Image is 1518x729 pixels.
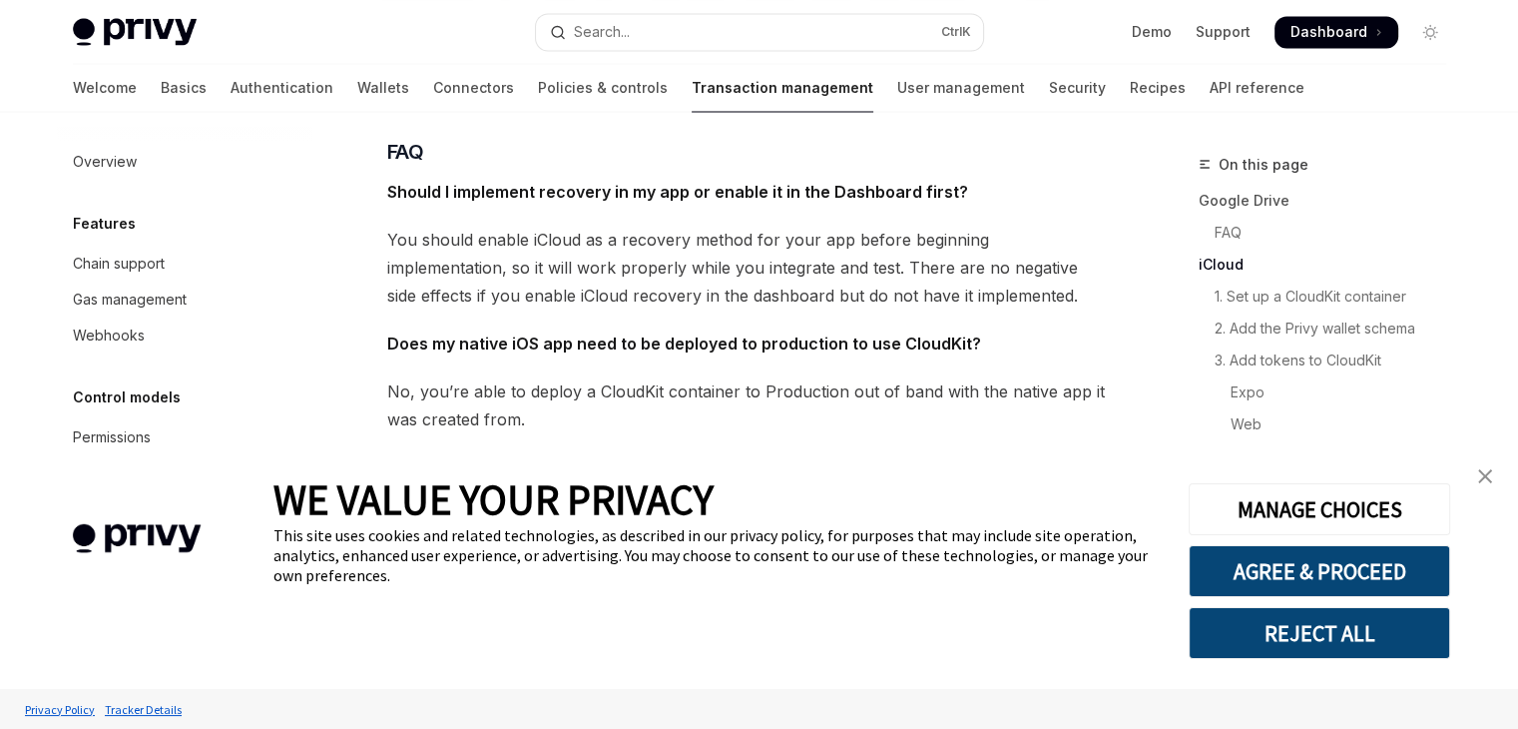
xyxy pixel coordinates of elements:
h5: Control models [73,385,181,409]
div: Chain support [73,252,165,276]
a: 3. Add tokens to CloudKit [1199,344,1462,375]
a: Wallets [357,64,409,112]
div: Gas management [73,288,187,312]
a: Dashboard [1274,16,1398,48]
a: Tracker Details [100,692,187,727]
a: Expo [1199,375,1462,407]
a: Transaction management [692,64,873,112]
a: close banner [1465,456,1505,496]
a: Web [1199,407,1462,439]
div: Permissions [73,425,151,449]
strong: Does my native iOS app need to be deployed to production to use CloudKit? [387,333,981,353]
a: Basics [161,64,207,112]
a: API reference [1210,64,1304,112]
button: Open search [536,14,983,50]
a: iCloud [1199,248,1462,280]
a: 4. Enter your CloudKit details in the Privy Dashboard [1199,439,1462,495]
a: User management [897,64,1025,112]
a: Webhooks [57,318,312,354]
img: light logo [73,18,197,46]
a: 1. Set up a CloudKit container [1199,280,1462,312]
button: AGREE & PROCEED [1189,545,1450,597]
div: Search... [574,20,630,44]
span: On this page [1219,152,1308,176]
a: Permissions [57,419,312,455]
div: Overview [73,150,137,174]
a: Policies & controls [538,64,668,112]
span: Dashboard [1290,22,1367,42]
a: Authentication [231,64,333,112]
span: Ctrl K [941,24,971,40]
a: Gas management [57,282,312,318]
img: company logo [30,495,244,582]
a: FAQ [1199,216,1462,248]
a: Chain support [57,246,312,282]
a: 2. Add the Privy wallet schema [1199,312,1462,344]
div: This site uses cookies and related technologies, as described in our privacy policy, for purposes... [273,525,1159,585]
a: Recipes [1130,64,1186,112]
a: Overview [57,144,312,180]
a: Google Drive [1199,184,1462,216]
a: Support [1196,22,1251,42]
button: REJECT ALL [1189,607,1450,659]
a: Security [1049,64,1106,112]
strong: Should I implement recovery in my app or enable it in the Dashboard first? [387,181,968,201]
span: WE VALUE YOUR PRIVACY [273,473,714,525]
a: Privacy Policy [20,692,100,727]
a: Demo [1132,22,1172,42]
span: No, you’re able to deploy a CloudKit container to Production out of band with the native app it w... [387,376,1107,432]
button: Toggle dark mode [1414,16,1446,48]
button: MANAGE CHOICES [1189,483,1450,535]
span: FAQ [387,137,424,165]
a: Welcome [73,64,137,112]
h5: Features [73,212,136,236]
span: You should enable iCloud as a recovery method for your app before beginning implementation, so it... [387,225,1107,309]
img: close banner [1478,469,1492,483]
a: Connectors [433,64,514,112]
div: Webhooks [73,324,145,348]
